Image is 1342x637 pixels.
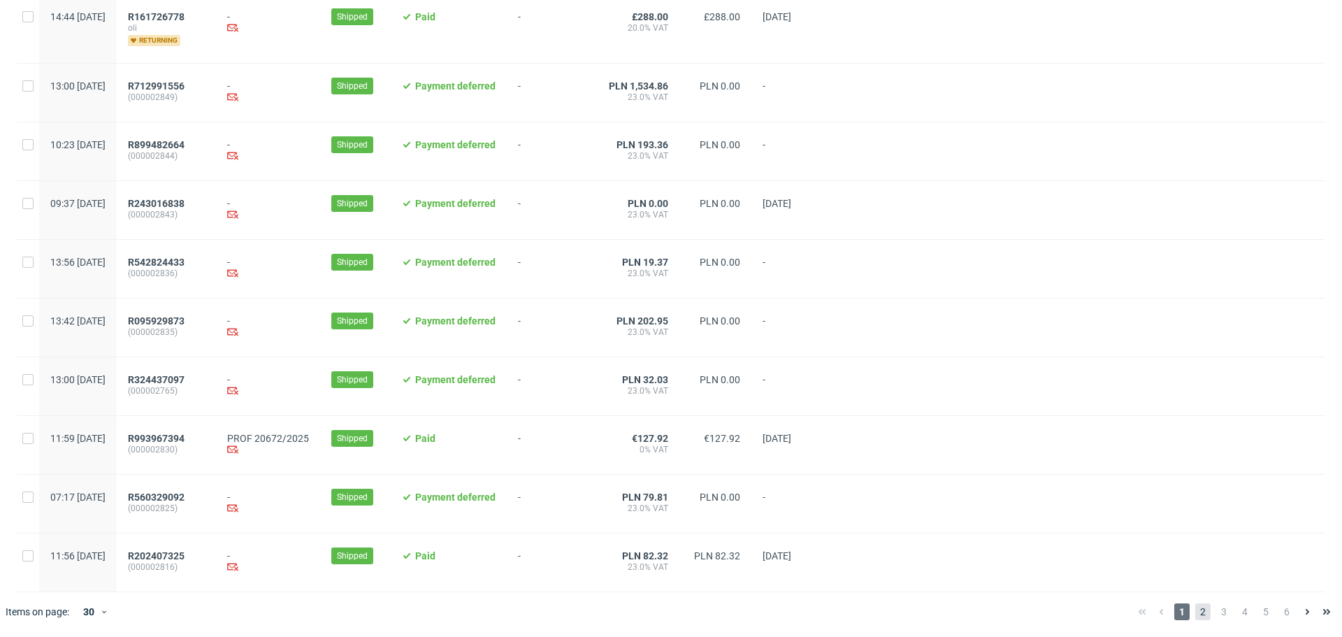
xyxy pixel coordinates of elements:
span: PLN 0.00 [700,315,740,327]
span: 20.0% VAT [609,22,668,34]
span: 0% VAT [609,444,668,455]
span: (000002849) [128,92,205,103]
span: 5 [1258,603,1274,620]
span: 23.0% VAT [609,503,668,514]
span: 13:00 [DATE] [50,374,106,385]
span: 10:23 [DATE] [50,139,106,150]
span: R560329092 [128,492,185,503]
span: Shipped [337,197,368,210]
span: 11:56 [DATE] [50,550,106,561]
span: PLN 0.00 [700,257,740,268]
div: - [227,374,309,399]
div: - [227,11,309,36]
span: - [518,11,586,46]
span: - [763,492,816,516]
span: PLN 0.00 [700,198,740,209]
span: 23.0% VAT [609,561,668,573]
div: - [227,80,309,105]
span: R243016838 [128,198,185,209]
span: oli [128,22,205,34]
span: 23.0% VAT [609,327,668,338]
span: [DATE] [763,11,791,22]
span: - [518,433,586,457]
span: PLN 0.00 [700,492,740,503]
span: €127.92 [632,433,668,444]
span: 13:56 [DATE] [50,257,106,268]
span: Payment deferred [415,257,496,268]
span: R712991556 [128,80,185,92]
div: - [227,315,309,340]
span: 4 [1237,603,1253,620]
span: 23.0% VAT [609,150,668,162]
a: R243016838 [128,198,187,209]
span: - [518,550,586,575]
span: Shipped [337,80,368,92]
span: (000002835) [128,327,205,338]
span: - [763,139,816,164]
span: R899482664 [128,139,185,150]
span: Payment deferred [415,80,496,92]
a: R899482664 [128,139,187,150]
span: 6 [1279,603,1294,620]
span: - [763,257,816,281]
span: PLN 0.00 [628,198,668,209]
span: PLN 0.00 [700,80,740,92]
span: (000002765) [128,385,205,396]
span: Shipped [337,138,368,151]
span: - [763,315,816,340]
span: 23.0% VAT [609,92,668,103]
span: Payment deferred [415,198,496,209]
span: PLN 82.32 [694,550,740,561]
span: PLN 19.37 [622,257,668,268]
span: - [763,374,816,399]
a: R560329092 [128,492,187,503]
span: 23.0% VAT [609,209,668,220]
span: R542824433 [128,257,185,268]
span: PLN 202.95 [616,315,668,327]
span: Shipped [337,315,368,327]
a: R324437097 [128,374,187,385]
a: R095929873 [128,315,187,327]
span: [DATE] [763,433,791,444]
a: R993967394 [128,433,187,444]
span: [DATE] [763,198,791,209]
a: R202407325 [128,550,187,561]
span: Payment deferred [415,315,496,327]
span: PLN 193.36 [616,139,668,150]
span: R993967394 [128,433,185,444]
span: PLN 0.00 [700,139,740,150]
span: Payment deferred [415,492,496,503]
span: €127.92 [704,433,740,444]
span: Shipped [337,373,368,386]
span: PLN 32.03 [622,374,668,385]
a: R712991556 [128,80,187,92]
span: R202407325 [128,550,185,561]
span: £288.00 [704,11,740,22]
span: 13:00 [DATE] [50,80,106,92]
span: - [518,198,586,222]
span: 11:59 [DATE] [50,433,106,444]
span: - [763,80,816,105]
a: R542824433 [128,257,187,268]
span: PLN 79.81 [622,492,668,503]
span: Shipped [337,256,368,269]
span: Shipped [337,550,368,562]
span: - [518,257,586,281]
span: 14:44 [DATE] [50,11,106,22]
div: 30 [75,602,100,622]
span: PLN 0.00 [700,374,740,385]
div: - [227,139,309,164]
span: (000002816) [128,561,205,573]
span: Payment deferred [415,374,496,385]
span: returning [128,35,180,46]
span: - [518,492,586,516]
span: (000002844) [128,150,205,162]
span: £288.00 [632,11,668,22]
span: [DATE] [763,550,791,561]
span: Items on page: [6,605,69,619]
span: 1 [1174,603,1190,620]
span: PLN 1,534.86 [609,80,668,92]
span: - [518,80,586,105]
span: 23.0% VAT [609,268,668,279]
span: Shipped [337,432,368,445]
